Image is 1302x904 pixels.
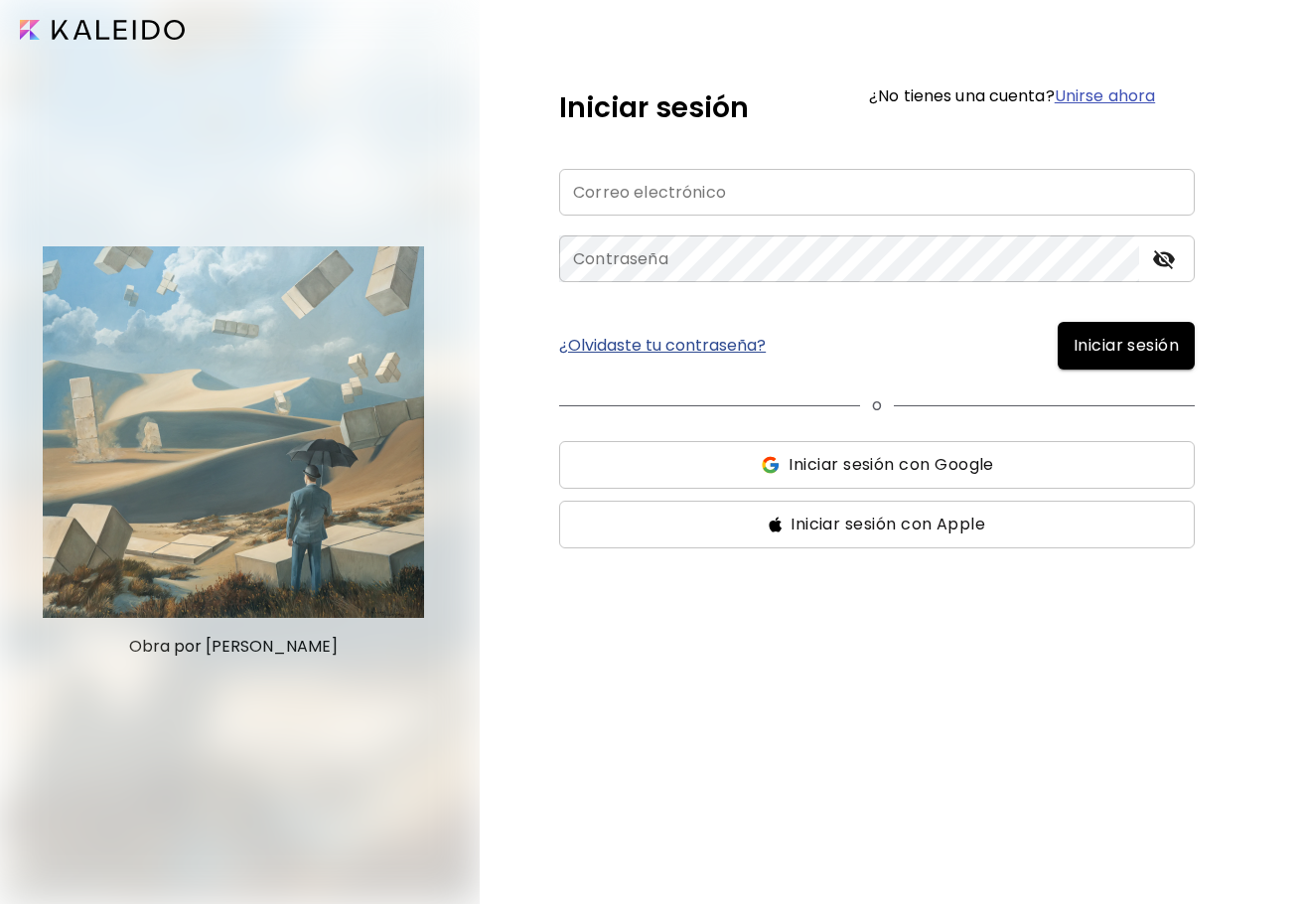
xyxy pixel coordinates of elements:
a: ¿Olvidaste tu contraseña? [559,338,766,354]
img: ss [769,517,783,532]
button: toggle password visibility [1147,242,1181,276]
button: Iniciar sesión [1058,322,1195,370]
button: ssIniciar sesión con Google [559,441,1195,489]
button: ssIniciar sesión con Apple [559,501,1195,548]
h6: ¿No tienes una cuenta? [869,88,1155,104]
span: Iniciar sesión con Apple [791,513,985,536]
img: ss [760,455,781,475]
span: Iniciar sesión [1074,334,1179,358]
span: Iniciar sesión con Google [789,453,993,477]
p: o [872,393,882,417]
h5: Iniciar sesión [559,87,749,129]
a: Unirse ahora [1055,84,1155,107]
